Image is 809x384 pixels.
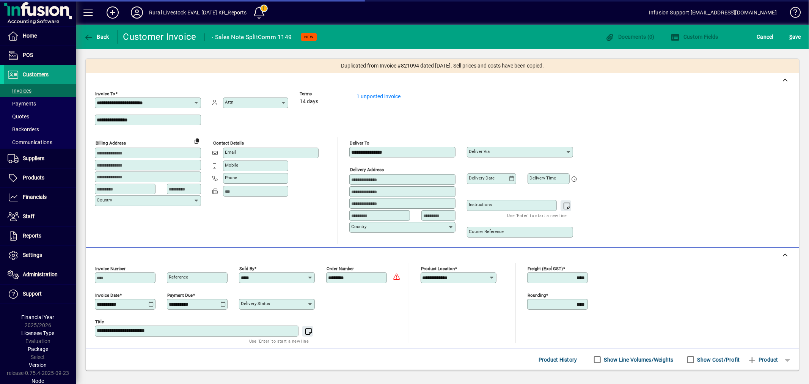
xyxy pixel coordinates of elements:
mat-label: Delivery date [469,175,495,181]
a: Backorders [4,123,76,136]
span: Suppliers [23,155,44,161]
button: Documents (0) [603,30,657,44]
a: POS [4,46,76,65]
span: Product [748,354,778,366]
span: Settings [23,252,42,258]
a: Knowledge Base [784,2,800,26]
mat-label: Invoice To [95,91,115,96]
mat-label: Rounding [528,293,546,298]
mat-label: Sold by [239,266,254,271]
a: Reports [4,227,76,246]
span: Staff [23,213,35,219]
button: Back [82,30,111,44]
mat-label: Attn [225,99,233,105]
a: Quotes [4,110,76,123]
button: Save [787,30,803,44]
button: Product History [536,353,580,367]
div: Rural Livestock EVAL [DATE] KR_Reports [149,6,247,19]
a: Products [4,168,76,187]
span: NEW [304,35,314,39]
mat-label: Delivery status [241,301,270,306]
label: Show Cost/Profit [696,356,740,364]
a: Payments [4,97,76,110]
span: Invoices [8,88,31,94]
mat-label: Invoice date [95,293,119,298]
mat-label: Order number [327,266,354,271]
button: Copy to Delivery address [191,135,203,147]
mat-label: Deliver To [350,140,369,146]
app-page-header-button: Back [76,30,118,44]
mat-label: Instructions [469,202,492,207]
mat-label: Reference [169,274,188,280]
span: Backorders [8,126,39,132]
mat-label: Freight (excl GST) [528,266,563,271]
mat-label: Phone [225,175,237,180]
span: Package [28,346,48,352]
a: Staff [4,207,76,226]
span: Cancel [757,31,774,43]
mat-label: Email [225,150,236,155]
span: ave [789,31,801,43]
a: Invoices [4,84,76,97]
div: Customer Invoice [123,31,196,43]
mat-label: Country [97,197,112,203]
a: Support [4,285,76,304]
span: Communications [8,139,52,145]
a: Settings [4,246,76,265]
mat-label: Mobile [225,162,238,168]
button: Custom Fields [669,30,720,44]
a: Communications [4,136,76,149]
mat-label: Delivery time [529,175,556,181]
span: Duplicated from Invoice #821094 dated [DATE]. Sell prices and costs have been copied. [341,62,544,70]
span: Administration [23,271,58,277]
mat-label: Courier Reference [469,229,504,234]
label: Show Line Volumes/Weights [603,356,674,364]
span: Home [23,33,37,39]
span: Product History [539,354,577,366]
a: 1 unposted invoice [357,93,401,99]
span: Version [29,362,47,368]
span: Quotes [8,113,29,120]
a: Suppliers [4,149,76,168]
span: Back [84,34,109,40]
div: - Sales Note SplitComm 1149 [212,31,292,43]
a: Home [4,27,76,46]
span: Node [32,378,44,384]
button: Add [101,6,125,19]
mat-label: Payment due [167,293,193,298]
button: Profile [125,6,149,19]
a: Administration [4,265,76,284]
span: Financials [23,194,47,200]
mat-label: Product location [421,266,455,271]
span: Licensee Type [22,330,55,336]
mat-label: Country [351,224,366,229]
span: Payments [8,101,36,107]
mat-label: Title [95,319,104,324]
span: Documents (0) [605,34,655,40]
span: Support [23,291,42,297]
mat-hint: Use 'Enter' to start a new line [249,337,309,345]
span: POS [23,52,33,58]
a: Financials [4,188,76,207]
span: S [789,34,792,40]
button: Product [744,353,782,367]
span: 14 days [300,99,318,105]
button: Cancel [755,30,776,44]
span: Customers [23,71,49,77]
mat-hint: Use 'Enter' to start a new line [507,211,567,220]
mat-label: Invoice number [95,266,126,271]
span: Terms [300,91,345,96]
span: Financial Year [22,314,55,320]
span: Custom Fields [671,34,718,40]
div: Infusion Support [EMAIL_ADDRESS][DOMAIN_NAME] [649,6,777,19]
span: Products [23,175,44,181]
mat-label: Deliver via [469,149,490,154]
span: Reports [23,233,41,239]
